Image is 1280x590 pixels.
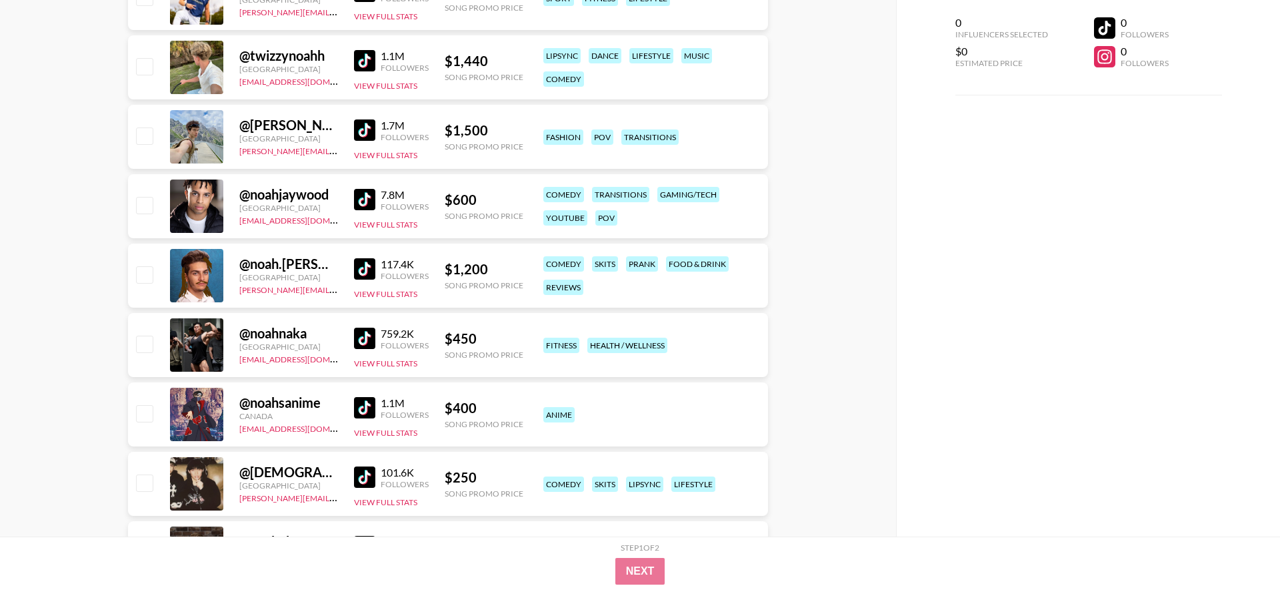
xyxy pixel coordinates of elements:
[354,11,417,21] button: View Full Stats
[239,394,338,411] div: @ noahsanime
[445,3,523,13] div: Song Promo Price
[239,282,437,295] a: [PERSON_NAME][EMAIL_ADDRESS][DOMAIN_NAME]
[354,50,375,71] img: TikTok
[381,188,429,202] div: 7.8M
[621,543,659,553] div: Step 1 of 2
[239,411,338,421] div: Canada
[445,330,523,347] div: $ 450
[239,186,338,203] div: @ noahjaywood
[354,328,375,349] img: TikTok
[445,192,523,208] div: $ 600
[354,150,417,160] button: View Full Stats
[592,477,618,492] div: skits
[592,256,618,272] div: skits
[239,352,373,364] a: [EMAIL_ADDRESS][DOMAIN_NAME]
[615,558,665,585] button: Next
[1121,58,1169,68] div: Followers
[671,477,715,492] div: lifestyle
[445,53,523,69] div: $ 1,440
[381,396,429,410] div: 1.1M
[354,397,375,418] img: TikTok
[239,74,373,87] a: [EMAIL_ADDRESS][DOMAIN_NAME]
[681,48,712,63] div: music
[445,122,523,139] div: $ 1,500
[239,64,338,74] div: [GEOGRAPHIC_DATA]
[239,272,338,282] div: [GEOGRAPHIC_DATA]
[381,119,429,132] div: 1.7M
[354,467,375,488] img: TikTok
[354,220,417,230] button: View Full Stats
[589,48,621,63] div: dance
[381,340,429,350] div: Followers
[543,407,575,422] div: anime
[543,256,584,272] div: comedy
[626,256,658,272] div: prank
[543,280,583,295] div: reviews
[543,338,579,353] div: fitness
[1121,45,1169,58] div: 0
[445,400,523,416] div: $ 400
[381,258,429,271] div: 117.4K
[381,327,429,340] div: 759.2K
[239,464,338,481] div: @ [DEMOGRAPHIC_DATA]
[239,133,338,143] div: [GEOGRAPHIC_DATA]
[543,48,581,63] div: lipsync
[1121,16,1169,29] div: 0
[381,466,429,479] div: 101.6K
[1213,523,1264,574] iframe: Drift Widget Chat Controller
[445,141,523,152] div: Song Promo Price
[239,256,338,272] div: @ noah.[PERSON_NAME]
[543,210,587,226] div: youtube
[445,261,523,278] div: $ 1,200
[354,358,417,368] button: View Full Stats
[592,187,649,202] div: transitions
[955,58,1048,68] div: Estimated Price
[445,469,523,486] div: $ 250
[239,47,338,64] div: @ twizzynoahh
[595,210,617,226] div: pov
[239,5,437,17] a: [PERSON_NAME][EMAIL_ADDRESS][DOMAIN_NAME]
[239,325,338,342] div: @ noahnaka
[543,477,584,492] div: comedy
[445,489,523,499] div: Song Promo Price
[239,117,338,133] div: @ [PERSON_NAME].[PERSON_NAME]
[626,477,663,492] div: lipsync
[239,491,437,503] a: [PERSON_NAME][EMAIL_ADDRESS][DOMAIN_NAME]
[239,342,338,352] div: [GEOGRAPHIC_DATA]
[445,211,523,221] div: Song Promo Price
[354,258,375,280] img: TikTok
[445,419,523,429] div: Song Promo Price
[354,81,417,91] button: View Full Stats
[239,203,338,213] div: [GEOGRAPHIC_DATA]
[381,63,429,73] div: Followers
[955,45,1048,58] div: $0
[381,49,429,63] div: 1.1M
[354,289,417,299] button: View Full Stats
[543,129,583,145] div: fashion
[955,29,1048,39] div: Influencers Selected
[354,119,375,141] img: TikTok
[445,72,523,82] div: Song Promo Price
[239,533,338,550] div: @ noahxboa
[629,48,673,63] div: lifestyle
[381,271,429,281] div: Followers
[587,338,667,353] div: health / wellness
[381,132,429,142] div: Followers
[591,129,613,145] div: pov
[621,129,679,145] div: transitions
[955,16,1048,29] div: 0
[354,189,375,210] img: TikTok
[666,256,729,272] div: food & drink
[445,280,523,290] div: Song Promo Price
[381,535,429,549] div: 1.8M
[381,410,429,420] div: Followers
[1121,29,1169,39] div: Followers
[381,479,429,489] div: Followers
[657,187,719,202] div: gaming/tech
[239,213,373,226] a: [EMAIL_ADDRESS][DOMAIN_NAME]
[239,481,338,491] div: [GEOGRAPHIC_DATA]
[239,143,437,156] a: [PERSON_NAME][EMAIL_ADDRESS][DOMAIN_NAME]
[543,187,584,202] div: comedy
[543,71,584,87] div: comedy
[445,350,523,360] div: Song Promo Price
